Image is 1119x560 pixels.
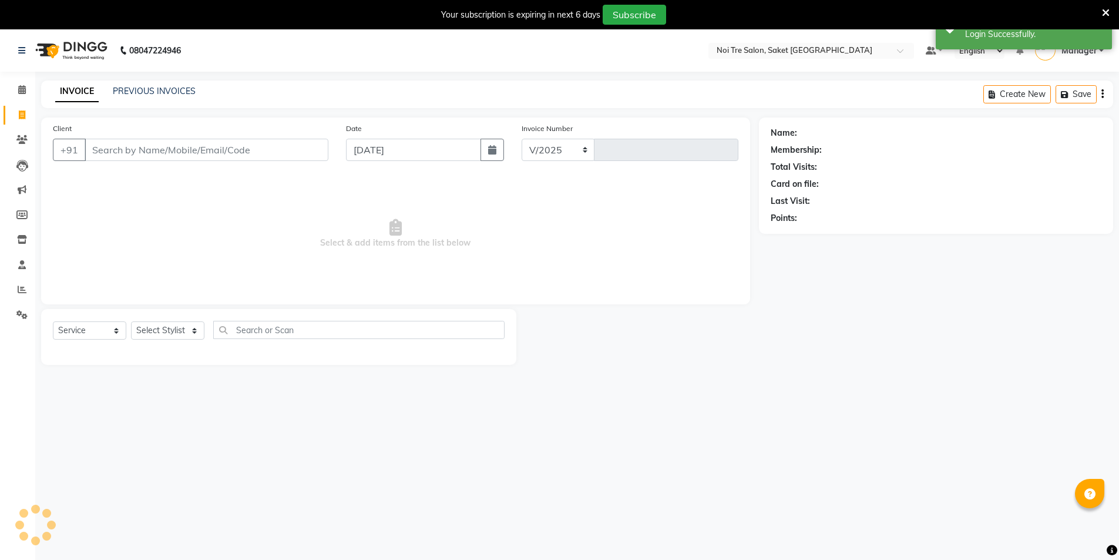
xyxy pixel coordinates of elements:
[771,212,797,224] div: Points:
[771,144,822,156] div: Membership:
[1061,45,1097,57] span: Manager
[346,123,362,134] label: Date
[965,28,1103,41] div: Login Successfully.
[771,195,810,207] div: Last Visit:
[771,178,819,190] div: Card on file:
[1056,85,1097,103] button: Save
[53,175,738,293] span: Select & add items from the list below
[85,139,328,161] input: Search by Name/Mobile/Email/Code
[53,139,86,161] button: +91
[30,34,110,67] img: logo
[771,127,797,139] div: Name:
[53,123,72,134] label: Client
[522,123,573,134] label: Invoice Number
[983,85,1051,103] button: Create New
[1035,40,1056,61] img: Manager
[213,321,505,339] input: Search or Scan
[113,86,196,96] a: PREVIOUS INVOICES
[129,34,181,67] b: 08047224946
[771,161,817,173] div: Total Visits:
[55,81,99,102] a: INVOICE
[441,9,600,21] div: Your subscription is expiring in next 6 days
[603,5,666,25] button: Subscribe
